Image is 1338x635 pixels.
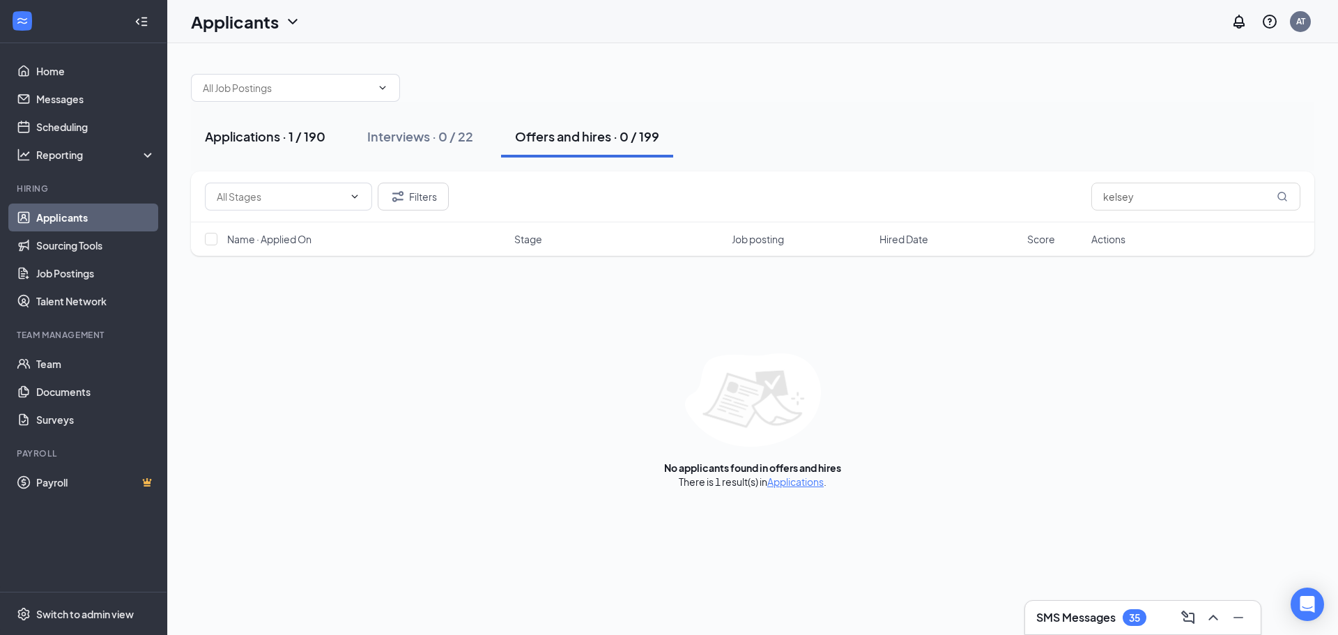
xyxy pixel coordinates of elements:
[36,85,155,113] a: Messages
[217,189,344,204] input: All Stages
[1227,606,1249,629] button: Minimize
[732,232,784,246] span: Job posting
[36,204,155,231] a: Applicants
[227,232,312,246] span: Name · Applied On
[191,10,279,33] h1: Applicants
[17,329,153,341] div: Team Management
[1231,13,1247,30] svg: Notifications
[1277,191,1288,202] svg: MagnifyingGlass
[679,475,826,489] div: There is 1 result(s) in .
[1091,183,1300,211] input: Search in offers and hires
[367,128,473,145] div: Interviews · 0 / 22
[1291,588,1324,621] div: Open Intercom Messenger
[134,15,148,29] svg: Collapse
[377,82,388,93] svg: ChevronDown
[685,353,821,447] img: empty-state
[36,287,155,315] a: Talent Network
[1205,609,1222,626] svg: ChevronUp
[36,468,155,496] a: PayrollCrown
[36,57,155,85] a: Home
[36,350,155,378] a: Team
[1202,606,1224,629] button: ChevronUp
[17,607,31,621] svg: Settings
[349,191,360,202] svg: ChevronDown
[515,128,659,145] div: Offers and hires · 0 / 199
[378,183,449,211] button: Filter Filters
[36,406,155,434] a: Surveys
[36,148,156,162] div: Reporting
[1261,13,1278,30] svg: QuestionInfo
[1180,609,1197,626] svg: ComposeMessage
[390,188,406,205] svg: Filter
[284,13,301,30] svg: ChevronDown
[664,461,841,475] div: No applicants found in offers and hires
[767,475,824,488] a: Applications
[36,378,155,406] a: Documents
[17,148,31,162] svg: Analysis
[1296,15,1305,27] div: AT
[514,232,542,246] span: Stage
[879,232,928,246] span: Hired Date
[17,183,153,194] div: Hiring
[36,259,155,287] a: Job Postings
[36,113,155,141] a: Scheduling
[1129,612,1140,624] div: 35
[1027,232,1055,246] span: Score
[1177,606,1199,629] button: ComposeMessage
[1036,610,1116,625] h3: SMS Messages
[203,80,371,95] input: All Job Postings
[205,128,325,145] div: Applications · 1 / 190
[1091,232,1125,246] span: Actions
[15,14,29,28] svg: WorkstreamLogo
[36,231,155,259] a: Sourcing Tools
[1230,609,1247,626] svg: Minimize
[17,447,153,459] div: Payroll
[36,607,134,621] div: Switch to admin view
